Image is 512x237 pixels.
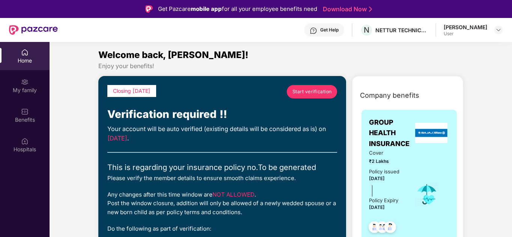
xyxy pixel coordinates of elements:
[415,182,439,207] img: icon
[191,5,222,12] strong: mobile app
[444,31,487,37] div: User
[310,27,317,34] img: svg+xml;base64,PHN2ZyBpZD0iSGVscC0zMngzMiIgeG1sbnM9Imh0dHA6Ly93d3cudzMub3JnLzIwMDAvc3ZnIiB3aWR0aD...
[369,176,385,181] span: [DATE]
[495,27,501,33] img: svg+xml;base64,PHN2ZyBpZD0iRHJvcGRvd24tMzJ4MzIiIHhtbG5zPSJodHRwOi8vd3d3LnczLm9yZy8yMDAwL3N2ZyIgd2...
[360,90,419,101] span: Company benefits
[21,49,29,56] img: svg+xml;base64,PHN2ZyBpZD0iSG9tZSIgeG1sbnM9Imh0dHA6Ly93d3cudzMub3JnLzIwMDAvc3ZnIiB3aWR0aD0iMjAiIG...
[369,158,404,165] span: ₹2 Lakhs
[369,5,372,13] img: Stroke
[444,24,487,31] div: [PERSON_NAME]
[107,174,337,183] div: Please verify the member details to ensure smooth claims experience.
[369,168,399,176] div: Policy issued
[107,124,337,143] div: Your account will be auto verified (existing details will be considered as is) on .
[98,49,248,60] span: Welcome back, [PERSON_NAME]!
[21,108,29,115] img: svg+xml;base64,PHN2ZyBpZD0iQmVuZWZpdHMiIHhtbG5zPSJodHRwOi8vd3d3LnczLm9yZy8yMDAwL3N2ZyIgd2lkdGg9Ij...
[98,62,463,70] div: Enjoy your benefits!
[145,5,153,13] img: Logo
[107,190,337,217] div: Any changes after this time window are . Post the window closure, addition will only be allowed o...
[369,117,413,149] span: GROUP HEALTH INSURANCE
[107,134,127,142] span: [DATE]
[375,27,428,34] div: NETTUR TECHNICAL TRAINING FOUNDATION
[113,88,151,94] span: Closing [DATE]
[9,25,58,35] img: New Pazcare Logo
[158,4,317,13] div: Get Pazcare for all your employee benefits need
[21,137,29,145] img: svg+xml;base64,PHN2ZyBpZD0iSG9zcGl0YWxzIiB4bWxucz0iaHR0cDovL3d3dy53My5vcmcvMjAwMC9zdmciIHdpZHRoPS...
[369,197,398,204] div: Policy Expiry
[369,204,385,210] span: [DATE]
[212,191,254,198] span: NOT ALLOWED
[320,27,339,33] div: Get Help
[21,78,29,86] img: svg+xml;base64,PHN2ZyB3aWR0aD0iMjAiIGhlaWdodD0iMjAiIHZpZXdCb3g9IjAgMCAyMCAyMCIgZmlsbD0ibm9uZSIgeG...
[287,85,337,98] a: Start verification
[107,106,337,122] div: Verification required !!
[364,25,369,34] span: N
[107,162,337,174] div: This is regarding your insurance policy no. To be generated
[369,149,404,157] span: Cover
[323,5,370,13] a: Download Now
[107,224,337,233] div: Do the following as part of verification:
[292,88,332,95] span: Start verification
[415,123,447,143] img: insurerLogo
